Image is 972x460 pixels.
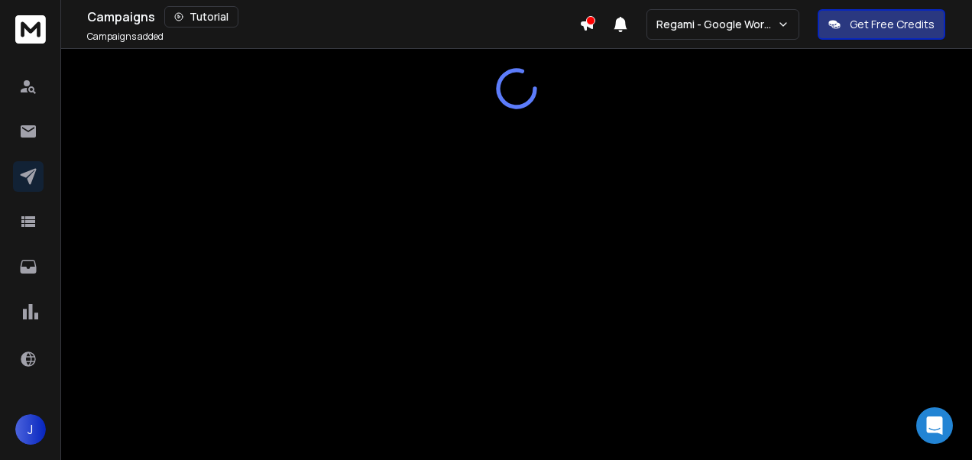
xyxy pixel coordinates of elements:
[15,414,46,445] button: J
[164,6,238,28] button: Tutorial
[850,17,935,32] p: Get Free Credits
[656,17,777,32] p: Regami - Google Workspace
[818,9,945,40] button: Get Free Credits
[87,6,579,28] div: Campaigns
[916,407,953,444] div: Open Intercom Messenger
[87,31,164,43] p: Campaigns added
